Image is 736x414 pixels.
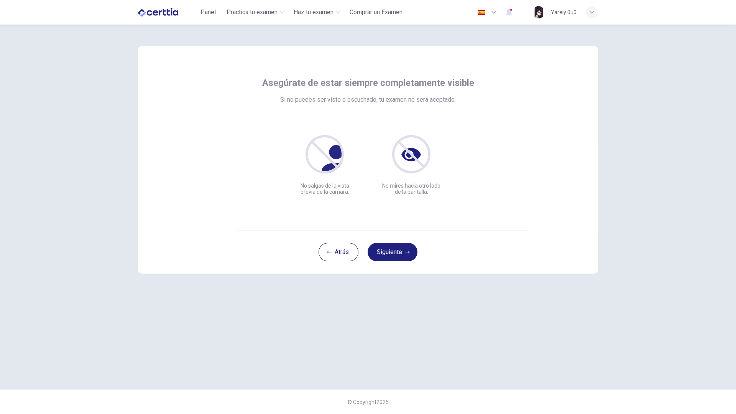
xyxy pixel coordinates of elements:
[350,8,402,17] span: Comprar un Examen
[368,243,417,261] button: Siguiente
[532,6,545,18] img: Profile picture
[294,8,333,17] span: Haz tu examen
[138,5,178,20] img: CERTTIA logo
[196,5,220,19] button: Panel
[347,399,389,405] span: © Copyright 2025
[319,243,358,261] button: Atrás
[291,5,343,19] button: Haz tu examen
[138,5,196,20] a: CERTTIA logo
[476,10,486,15] img: es
[262,77,474,89] span: Asegúrate de estar siempre completamente visible
[380,183,442,195] p: No mires hacia otro lado de la pantalla.
[227,8,278,17] span: Practica tu examen
[280,95,456,104] span: Si no puedes ser visto o escuchado, tu examen no será aceptado.
[347,5,406,19] button: Comprar un Examen
[223,5,287,19] button: Practica tu examen
[294,183,356,195] p: No salgas de la vista previa de la cámara.
[551,8,577,17] div: Yarely 0u0
[200,8,216,17] span: Panel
